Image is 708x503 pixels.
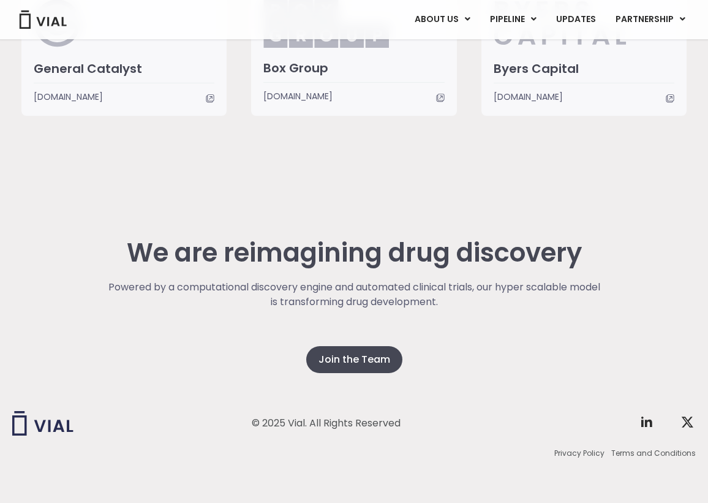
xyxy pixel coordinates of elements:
h3: Byers Capital [494,61,674,77]
a: Privacy Policy [554,448,604,459]
div: © 2025 Vial. All Rights Reserved [252,417,401,430]
a: ABOUT USMenu Toggle [405,9,480,30]
img: Vial Logo [18,10,67,29]
span: [DOMAIN_NAME] [34,90,103,104]
span: Join the Team [318,352,390,367]
h2: We are reimagining drug discovery [107,238,602,268]
a: PIPELINEMenu Toggle [480,9,546,30]
h3: Box Group [263,60,444,76]
a: PARTNERSHIPMenu Toggle [606,9,695,30]
a: UPDATES [546,9,605,30]
span: [DOMAIN_NAME] [263,89,333,103]
h3: General Catalyst [34,61,214,77]
a: [DOMAIN_NAME] [494,90,674,104]
a: [DOMAIN_NAME] [263,89,444,103]
img: Vial logo wih "Vial" spelled out [12,411,73,436]
p: Powered by a computational discovery engine and automated clinical trials, our hyper scalable mod... [107,280,602,309]
span: [DOMAIN_NAME] [494,90,563,104]
a: Terms and Conditions [611,448,696,459]
a: [DOMAIN_NAME] [34,90,214,104]
a: Join the Team [306,346,402,373]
